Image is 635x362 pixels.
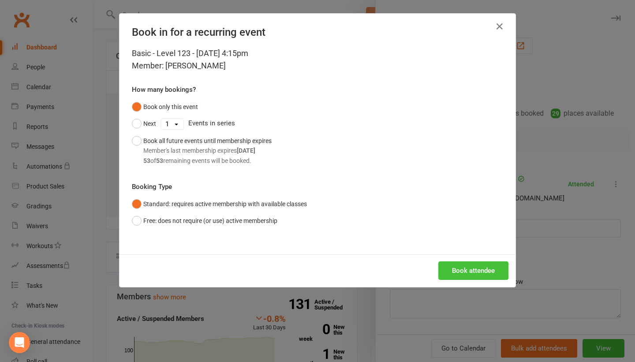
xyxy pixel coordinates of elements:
label: How many bookings? [132,84,196,95]
label: Booking Type [132,181,172,192]
div: Events in series [132,115,503,132]
button: Free: does not require (or use) active membership [132,212,277,229]
button: Book attendee [438,261,508,280]
strong: 53 [156,157,163,164]
button: Book only this event [132,98,198,115]
strong: 53 [143,157,150,164]
div: Member's last membership expires [143,146,272,155]
div: Book all future events until membership expires [143,136,272,166]
h4: Book in for a recurring event [132,26,503,38]
div: Open Intercom Messenger [9,332,30,353]
button: Standard: requires active membership with available classes [132,196,307,212]
button: Next [132,115,156,132]
button: Book all future events until membership expiresMember's last membership expires[DATE]53of53remain... [132,132,272,169]
div: of remaining events will be booked. [143,156,272,166]
div: Basic - Level 123 - [DATE] 4:15pm Member: [PERSON_NAME] [132,47,503,72]
button: Close [493,19,507,34]
strong: [DATE] [237,147,255,154]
